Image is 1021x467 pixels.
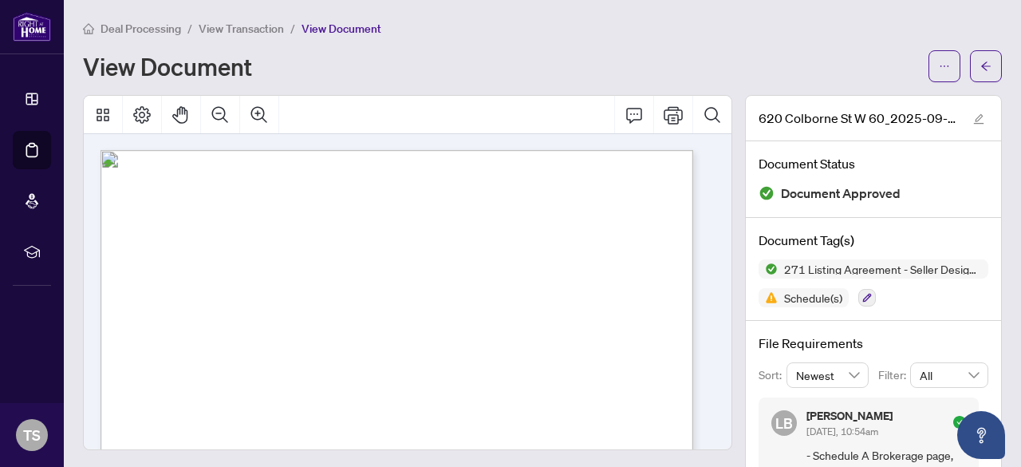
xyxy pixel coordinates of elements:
[290,19,295,38] li: /
[775,412,793,434] span: LB
[878,366,910,384] p: Filter:
[83,53,252,79] h1: View Document
[101,22,181,36] span: Deal Processing
[759,109,958,128] span: 620 Colborne St W 60_2025-09-03 13_40_46.pdf
[920,363,979,387] span: All
[759,366,786,384] p: Sort:
[23,424,41,446] span: TS
[953,416,966,429] span: check-circle
[199,22,284,36] span: View Transaction
[796,363,860,387] span: Newest
[759,185,775,201] img: Document Status
[973,113,984,125] span: edit
[13,12,51,42] img: logo
[83,23,94,34] span: home
[778,292,849,303] span: Schedule(s)
[759,259,778,279] img: Status Icon
[778,263,988,275] span: 271 Listing Agreement - Seller Designated Representation Agreement Authority to Offer for Sale
[781,183,901,204] span: Document Approved
[187,19,192,38] li: /
[806,410,893,421] h5: [PERSON_NAME]
[806,425,878,437] span: [DATE], 10:54am
[980,61,991,72] span: arrow-left
[939,61,950,72] span: ellipsis
[759,154,988,173] h4: Document Status
[759,334,988,353] h4: File Requirements
[957,411,1005,459] button: Open asap
[302,22,381,36] span: View Document
[759,288,778,307] img: Status Icon
[759,231,988,250] h4: Document Tag(s)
